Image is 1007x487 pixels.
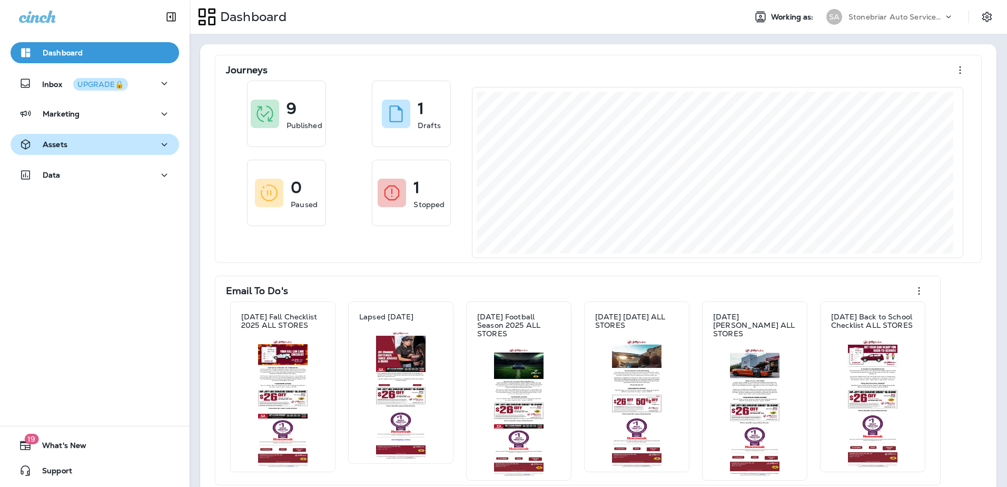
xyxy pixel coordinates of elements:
p: 1 [418,103,424,114]
img: 986bdd0a-d86c-4734-9ff3-f19804d81379.jpg [477,348,561,476]
button: Marketing [11,103,179,124]
p: Email To Do's [226,286,288,296]
p: [DATE] Back to School Checklist ALL STORES [831,313,914,329]
img: 9ca467fc-7aa4-4027-83de-4c3132a49e54.jpg [595,340,679,467]
p: [DATE] [PERSON_NAME] ALL STORES [713,313,796,338]
p: Paused [291,199,318,210]
p: Inbox [42,78,128,89]
p: Lapsed [DATE] [359,313,413,321]
p: Drafts [418,120,441,131]
p: [DATE] [DATE] ALL STORES [595,313,678,329]
div: UPGRADE🔒 [77,81,124,88]
button: Data [11,164,179,186]
p: [DATE] Football Season 2025 ALL STORES [477,313,560,338]
img: 41bd7329-a9f5-4d70-bdf6-0960bd2260f9.jpg [831,340,915,467]
p: Dashboard [216,9,287,25]
p: Marketing [43,110,80,118]
p: Assets [43,140,67,149]
button: 19What's New [11,435,179,456]
span: What's New [32,441,86,454]
span: Support [32,466,72,479]
img: c9529473-e0b3-4fa9-a0f3-3ee99dd61321.jpg [241,340,325,467]
p: Journeys [226,65,268,75]
button: InboxUPGRADE🔒 [11,73,179,94]
p: 1 [413,182,420,193]
p: Published [287,120,322,131]
button: Settings [978,7,996,26]
p: 0 [291,182,302,193]
img: 27a03246-8294-4837-b206-3c24d6577754.jpg [359,332,443,459]
button: Support [11,460,179,481]
p: Stonebriar Auto Services Group [848,13,943,21]
p: Data [43,171,61,179]
button: Dashboard [11,42,179,63]
button: Collapse Sidebar [156,6,186,27]
p: Stopped [413,199,445,210]
span: 19 [24,434,38,444]
span: Working as: [771,13,816,22]
button: Assets [11,134,179,155]
div: SA [826,9,842,25]
p: 9 [287,103,297,114]
p: Dashboard [43,48,83,57]
img: 6941e097-22c9-4507-966a-73cc60e0983b.jpg [713,348,797,476]
button: UPGRADE🔒 [73,78,128,91]
p: [DATE] Fall Checklist 2025 ALL STORES [241,313,324,329]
